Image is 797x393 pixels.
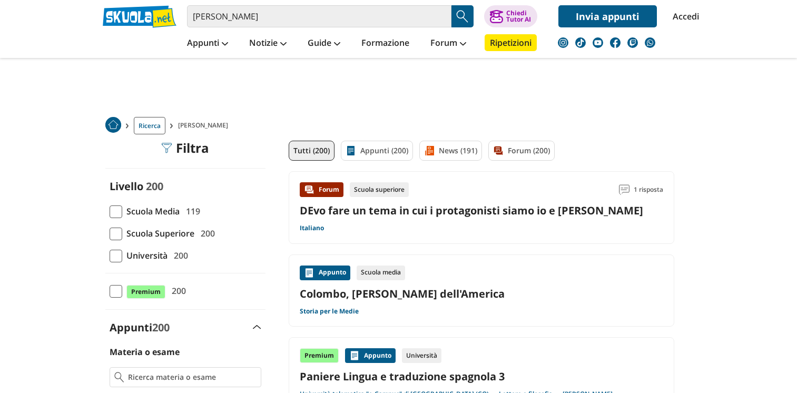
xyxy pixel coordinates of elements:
input: Cerca appunti, riassunti o versioni [187,5,451,27]
div: Università [402,348,441,363]
div: Chiedi Tutor AI [506,10,531,23]
label: Appunti [110,320,170,335]
a: Colombo, [PERSON_NAME] dell'America [300,287,663,301]
img: Cerca appunti, riassunti o versioni [455,8,470,24]
a: Tutti (200) [289,141,334,161]
a: Formazione [359,34,412,53]
img: Forum filtro contenuto [493,145,504,156]
span: 200 [152,320,170,335]
label: Materia o esame [110,346,180,358]
img: twitch [627,37,638,48]
span: 200 [146,179,163,193]
span: 200 [196,227,215,240]
a: Notizie [247,34,289,53]
button: ChiediTutor AI [484,5,537,27]
div: Scuola superiore [350,182,409,197]
span: [PERSON_NAME] [178,117,232,134]
a: Ripetizioni [485,34,537,51]
input: Ricerca materia o esame [128,372,256,382]
a: Ricerca [134,117,165,134]
img: Home [105,117,121,133]
img: Apri e chiudi sezione [253,325,261,329]
a: Forum (200) [488,141,555,161]
a: Appunti [184,34,231,53]
div: Scuola media [357,266,405,280]
span: 200 [168,284,186,298]
a: Appunti (200) [341,141,413,161]
span: Scuola Media [122,204,180,218]
span: 119 [182,204,200,218]
span: 1 risposta [634,182,663,197]
div: Filtra [161,141,209,155]
img: tiktok [575,37,586,48]
img: Appunti contenuto [304,268,314,278]
a: Forum [428,34,469,53]
img: News filtro contenuto [424,145,435,156]
a: Italiano [300,224,324,232]
img: instagram [558,37,568,48]
label: Livello [110,179,143,193]
img: Commenti lettura [619,184,629,195]
img: facebook [610,37,621,48]
a: Storia per le Medie [300,307,359,316]
a: Paniere Lingua e traduzione spagnola 3 [300,369,663,384]
span: Scuola Superiore [122,227,194,240]
a: News (191) [419,141,482,161]
a: Accedi [673,5,695,27]
div: Appunto [345,348,396,363]
a: Home [105,117,121,134]
div: Appunto [300,266,350,280]
img: Filtra filtri mobile [161,143,172,153]
img: Forum contenuto [304,184,314,195]
img: Appunti contenuto [349,350,360,361]
button: Search Button [451,5,474,27]
span: Università [122,249,168,262]
a: Guide [305,34,343,53]
a: DEvo fare un tema in cui i protagonisti siamo io e [PERSON_NAME] [300,203,643,218]
img: youtube [593,37,603,48]
img: Ricerca materia o esame [114,372,124,382]
div: Premium [300,348,339,363]
img: Appunti filtro contenuto [346,145,356,156]
div: Forum [300,182,343,197]
span: 200 [170,249,188,262]
span: Premium [126,285,165,299]
img: WhatsApp [645,37,655,48]
a: Invia appunti [558,5,657,27]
